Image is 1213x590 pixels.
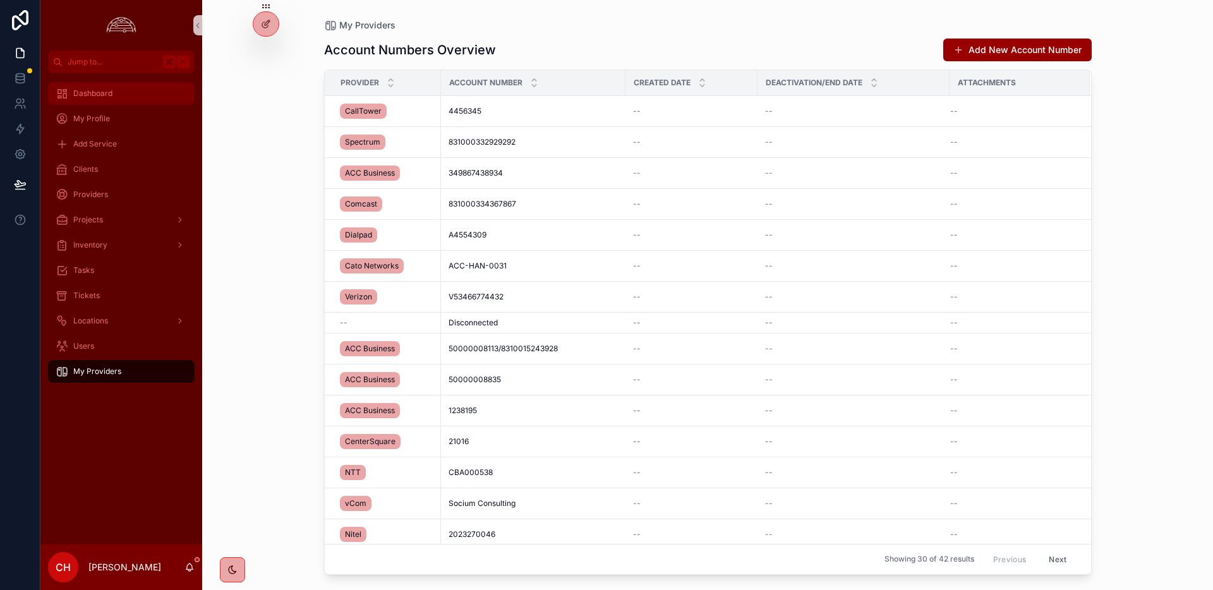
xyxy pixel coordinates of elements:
span: 21016 [449,436,469,447]
a: Users [48,335,195,358]
span: -- [765,436,773,447]
span: -- [950,375,958,385]
a: -- [633,168,750,178]
span: A4554309 [449,230,486,240]
a: Nitel [340,524,433,545]
a: -- [765,498,942,509]
span: -- [633,467,641,478]
a: 50000008113/8310015243928 [449,344,618,354]
a: Add New Account Number [943,39,1092,61]
a: Spectrum [340,132,433,152]
p: [PERSON_NAME] [88,561,161,574]
a: CallTower [340,101,433,121]
a: Add Service [48,133,195,155]
a: -- [950,375,1075,385]
span: Tickets [73,291,100,301]
a: Cato Networks [340,256,433,276]
span: -- [950,292,958,302]
a: -- [950,406,1075,416]
a: CenterSquare [340,431,433,452]
span: Spectrum [345,137,380,147]
span: 1238195 [449,406,477,416]
a: My Profile [48,107,195,130]
span: -- [765,261,773,271]
span: -- [950,106,958,116]
span: Comcast [345,199,377,209]
div: scrollable content [40,73,202,399]
a: 50000008835 [449,375,618,385]
a: -- [340,318,433,328]
span: 50000008835 [449,375,501,385]
a: -- [633,375,750,385]
a: 1238195 [449,406,618,416]
span: Dashboard [73,88,112,99]
span: Users [73,341,94,351]
a: Providers [48,183,195,206]
span: -- [950,168,958,178]
a: -- [633,137,750,147]
span: -- [950,261,958,271]
span: vCom [345,498,366,509]
span: -- [765,168,773,178]
span: -- [633,498,641,509]
span: -- [765,498,773,509]
span: -- [950,318,958,328]
a: -- [633,406,750,416]
a: -- [765,292,942,302]
span: Clients [73,164,98,174]
span: 4456345 [449,106,481,116]
span: -- [633,261,641,271]
span: -- [765,406,773,416]
span: ACC Business [345,344,395,354]
span: -- [950,467,958,478]
span: Attachments [958,78,1016,88]
span: -- [950,498,958,509]
a: Comcast [340,194,433,214]
a: Verizon [340,287,433,307]
a: Tickets [48,284,195,307]
a: -- [950,106,1075,116]
span: ACC Business [345,168,395,178]
a: -- [765,529,942,539]
a: -- [950,467,1075,478]
a: 21016 [449,436,618,447]
a: A4554309 [449,230,618,240]
span: -- [633,318,641,328]
a: Projects [48,208,195,231]
a: -- [950,137,1075,147]
a: -- [950,436,1075,447]
a: -- [765,106,942,116]
span: My Providers [73,366,121,376]
a: -- [950,261,1075,271]
a: -- [950,230,1075,240]
a: ACC-HAN-0031 [449,261,618,271]
a: -- [765,168,942,178]
a: Tasks [48,259,195,282]
span: Tasks [73,265,94,275]
a: -- [950,529,1075,539]
a: -- [633,261,750,271]
span: My Providers [339,19,395,32]
a: My Providers [48,360,195,383]
span: -- [633,436,641,447]
span: ACC Business [345,406,395,416]
a: Clients [48,158,195,181]
a: 4456345 [449,106,618,116]
span: Deactivation/End Date [766,78,862,88]
a: Disconnected [449,318,618,328]
span: CallTower [345,106,382,116]
span: -- [633,230,641,240]
span: -- [765,230,773,240]
span: -- [633,406,641,416]
a: Dialpad [340,225,433,245]
img: App logo [103,15,140,35]
a: 831000332929292 [449,137,618,147]
span: Projects [73,215,103,225]
span: 831000332929292 [449,137,516,147]
a: -- [765,406,942,416]
a: -- [950,318,1075,328]
a: NTT [340,462,433,483]
a: -- [765,467,942,478]
span: -- [765,467,773,478]
span: -- [765,375,773,385]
